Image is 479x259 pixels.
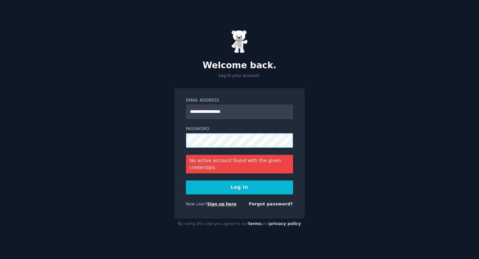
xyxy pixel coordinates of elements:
label: Password [186,126,293,132]
span: New user? [186,202,207,206]
a: Forgot password? [249,202,293,206]
img: Gummy Bear [231,30,248,53]
p: Log in your account. [174,73,305,79]
label: Email Address [186,98,293,104]
a: privacy policy [269,221,301,226]
a: terms [248,221,261,226]
h2: Welcome back. [174,60,305,71]
div: By using this site you agree to our and [174,219,305,229]
a: Sign up here [207,202,237,206]
button: Log In [186,180,293,194]
div: No active account found with the given credentials [186,155,293,173]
